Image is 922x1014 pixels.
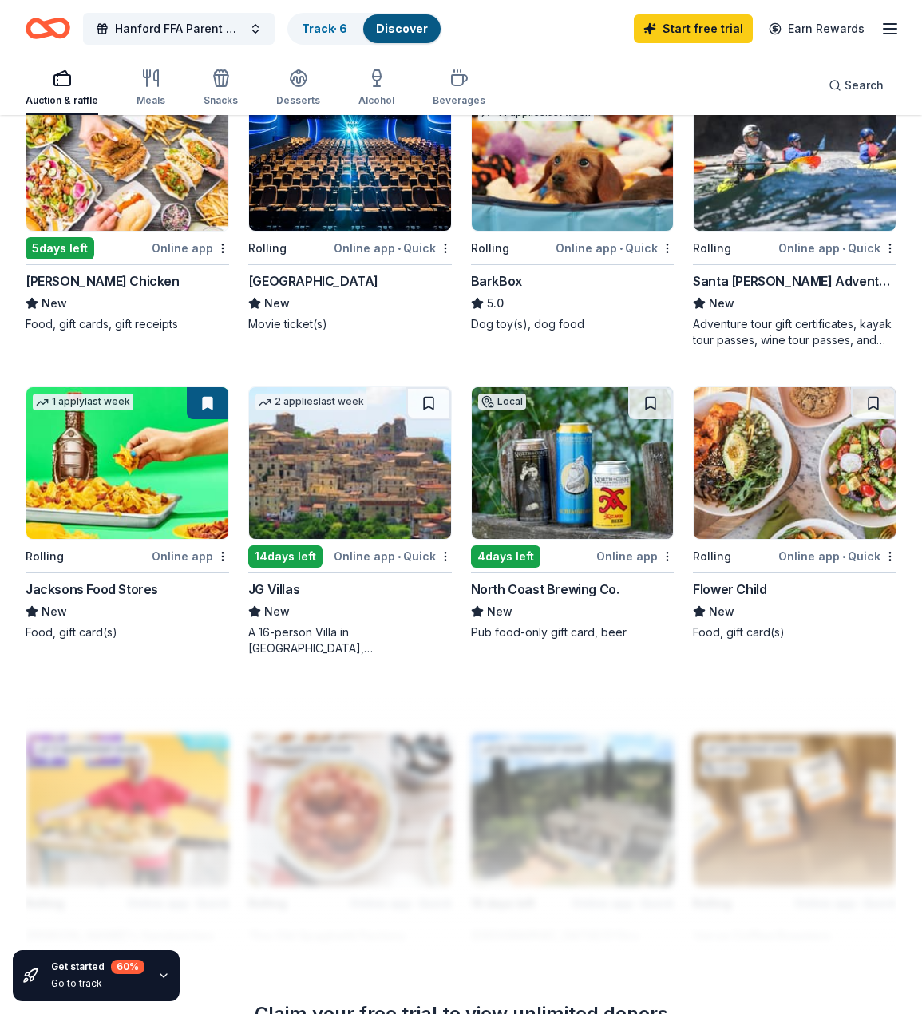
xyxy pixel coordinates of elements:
[398,242,401,255] span: •
[556,238,674,258] div: Online app Quick
[433,94,485,107] div: Beverages
[248,316,452,332] div: Movie ticket(s)
[26,387,228,539] img: Image for Jacksons Food Stores
[693,386,896,640] a: Image for Flower ChildRollingOnline app•QuickFlower ChildNewFood, gift card(s)
[51,960,144,974] div: Get started
[596,546,674,566] div: Online app
[152,546,229,566] div: Online app
[249,387,451,539] img: Image for JG Villas
[26,62,98,115] button: Auction & raffle
[693,78,896,348] a: Image for Santa Barbara Adventure CompanyLocalRollingOnline app•QuickSanta [PERSON_NAME] Adventur...
[248,386,452,656] a: Image for JG Villas2 applieslast week14days leftOnline app•QuickJG VillasNewA 16-person Villa in ...
[759,14,874,43] a: Earn Rewards
[204,94,238,107] div: Snacks
[471,239,509,258] div: Rolling
[634,14,753,43] a: Start free trial
[137,94,165,107] div: Meals
[816,69,896,101] button: Search
[334,238,452,258] div: Online app Quick
[248,624,452,656] div: A 16-person Villa in [GEOGRAPHIC_DATA], [GEOGRAPHIC_DATA], [GEOGRAPHIC_DATA] for 7days/6nights (R...
[248,78,452,332] a: Image for CinépolisRollingOnline app•Quick[GEOGRAPHIC_DATA]NewMovie ticket(s)
[287,13,442,45] button: Track· 6Discover
[472,387,674,539] img: Image for North Coast Brewing Co.
[276,62,320,115] button: Desserts
[693,316,896,348] div: Adventure tour gift certificates, kayak tour passes, wine tour passes, and outdoor experience vou...
[693,624,896,640] div: Food, gift card(s)
[204,62,238,115] button: Snacks
[26,10,70,47] a: Home
[778,546,896,566] div: Online app Quick
[26,237,94,259] div: 5 days left
[264,602,290,621] span: New
[334,546,452,566] div: Online app Quick
[778,238,896,258] div: Online app Quick
[842,242,845,255] span: •
[471,316,675,332] div: Dog toy(s), dog food
[26,79,228,231] img: Image for Starbird Chicken
[693,239,731,258] div: Rolling
[248,545,323,568] div: 14 days left
[152,238,229,258] div: Online app
[26,94,98,107] div: Auction & raffle
[619,242,623,255] span: •
[26,271,180,291] div: [PERSON_NAME] Chicken
[693,271,896,291] div: Santa [PERSON_NAME] Adventure Company
[137,62,165,115] button: Meals
[471,386,675,640] a: Image for North Coast Brewing Co.Local4days leftOnline appNorth Coast Brewing Co.NewPub food-only...
[111,960,144,974] div: 60 %
[33,394,133,410] div: 1 apply last week
[694,79,896,231] img: Image for Santa Barbara Adventure Company
[42,294,67,313] span: New
[115,19,243,38] span: Hanford FFA Parent Booster 19th Annual Dinner
[471,624,675,640] div: Pub food-only gift card, beer
[398,550,401,563] span: •
[276,94,320,107] div: Desserts
[255,394,367,410] div: 2 applies last week
[845,76,884,95] span: Search
[709,294,734,313] span: New
[693,580,766,599] div: Flower Child
[26,547,64,566] div: Rolling
[358,62,394,115] button: Alcohol
[42,602,67,621] span: New
[471,271,522,291] div: BarkBox
[26,316,229,332] div: Food, gift cards, gift receipts
[487,294,504,313] span: 5.0
[26,386,229,640] a: Image for Jacksons Food Stores1 applylast weekRollingOnline appJacksons Food StoresNewFood, gift ...
[478,394,526,410] div: Local
[26,78,229,332] a: Image for Starbird ChickenLocal5days leftOnline app[PERSON_NAME] ChickenNewFood, gift cards, gift...
[302,22,347,35] a: Track· 6
[842,550,845,563] span: •
[472,79,674,231] img: Image for BarkBox
[264,294,290,313] span: New
[709,602,734,621] span: New
[83,13,275,45] button: Hanford FFA Parent Booster 19th Annual Dinner
[471,580,619,599] div: North Coast Brewing Co.
[26,624,229,640] div: Food, gift card(s)
[694,387,896,539] img: Image for Flower Child
[248,271,378,291] div: [GEOGRAPHIC_DATA]
[248,580,299,599] div: JG Villas
[358,94,394,107] div: Alcohol
[471,545,540,568] div: 4 days left
[471,78,675,332] a: Image for BarkBoxTop rated14 applieslast weekRollingOnline app•QuickBarkBox5.0Dog toy(s), dog food
[693,547,731,566] div: Rolling
[487,602,512,621] span: New
[376,22,428,35] a: Discover
[26,580,158,599] div: Jacksons Food Stores
[249,79,451,231] img: Image for Cinépolis
[248,239,287,258] div: Rolling
[433,62,485,115] button: Beverages
[51,977,144,990] div: Go to track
